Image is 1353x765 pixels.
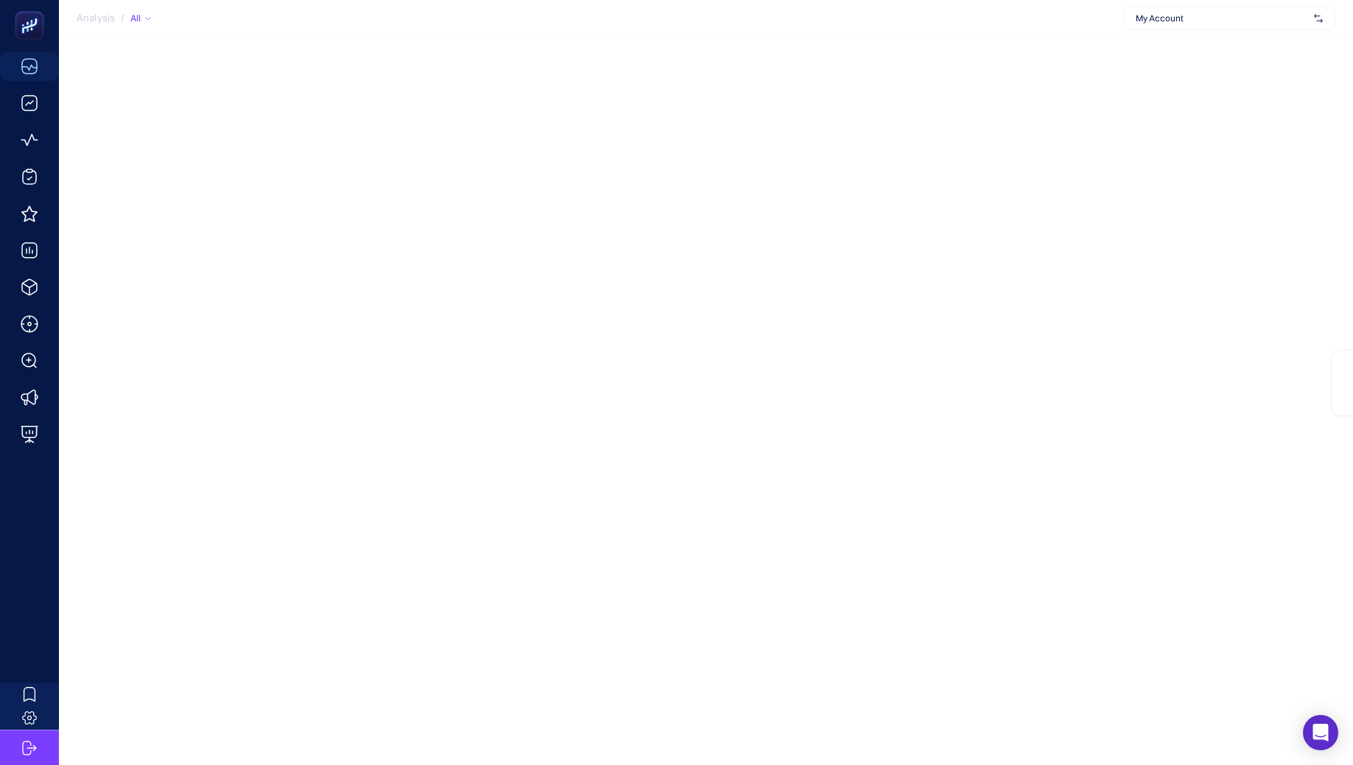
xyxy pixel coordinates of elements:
span: My Account [1136,13,1308,24]
div: Open Intercom Messenger [1303,715,1338,750]
div: All [130,13,151,24]
span: Analysis [77,13,115,24]
span: / [121,12,124,24]
img: svg%3e [1314,11,1323,26]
